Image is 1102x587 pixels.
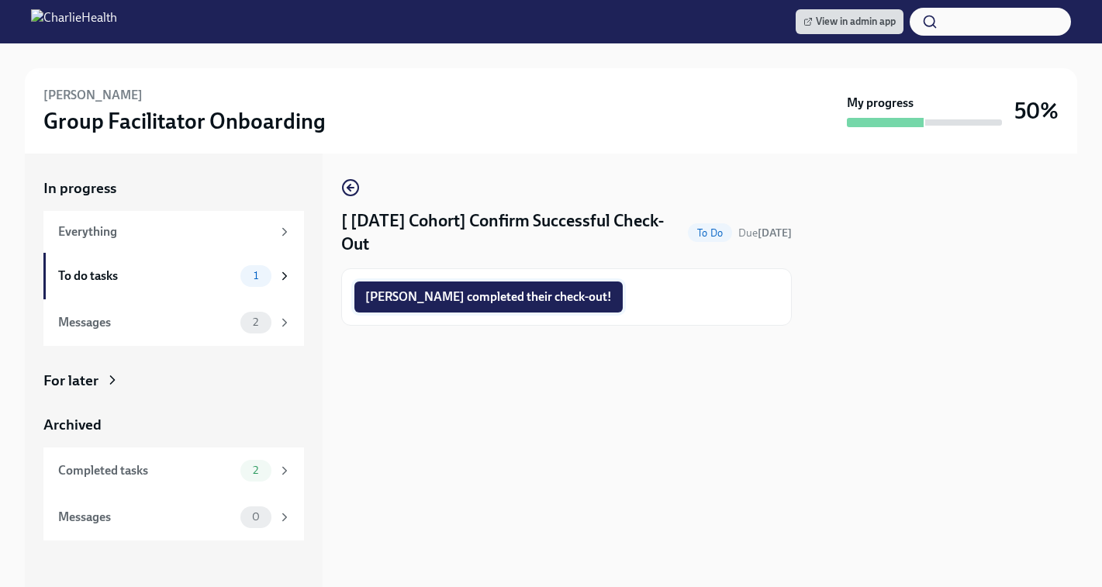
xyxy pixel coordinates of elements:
[43,415,304,435] a: Archived
[43,107,326,135] h3: Group Facilitator Onboarding
[58,509,234,526] div: Messages
[58,268,234,285] div: To do tasks
[43,87,143,104] h6: [PERSON_NAME]
[43,299,304,346] a: Messages2
[31,9,117,34] img: CharlieHealth
[738,226,792,240] span: Due
[43,447,304,494] a: Completed tasks2
[365,289,612,305] span: [PERSON_NAME] completed their check-out!
[796,9,903,34] a: View in admin app
[738,226,792,240] span: October 31st, 2025 10:00
[43,211,304,253] a: Everything
[803,14,896,29] span: View in admin app
[758,226,792,240] strong: [DATE]
[244,270,268,281] span: 1
[43,178,304,199] a: In progress
[847,95,914,112] strong: My progress
[58,462,234,479] div: Completed tasks
[58,314,234,331] div: Messages
[354,281,623,312] button: [PERSON_NAME] completed their check-out!
[244,316,268,328] span: 2
[688,227,732,239] span: To Do
[43,371,98,391] div: For later
[43,494,304,540] a: Messages0
[43,371,304,391] a: For later
[43,253,304,299] a: To do tasks1
[58,223,271,240] div: Everything
[244,464,268,476] span: 2
[1014,97,1059,125] h3: 50%
[243,511,269,523] span: 0
[341,209,682,256] h4: [ [DATE] Cohort] Confirm Successful Check-Out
